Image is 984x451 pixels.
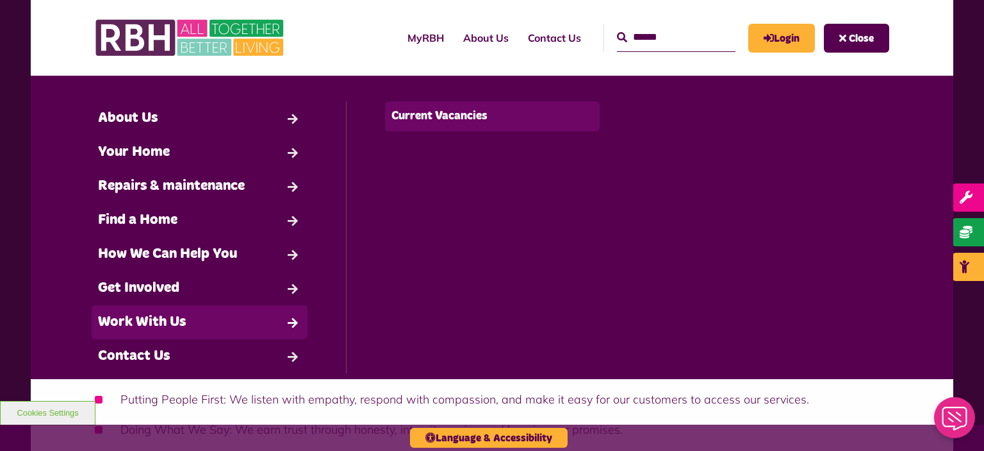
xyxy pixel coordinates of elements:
[92,339,307,373] a: Contact Us
[410,428,568,448] button: Language & Accessibility
[95,391,889,408] li: Putting People First: We listen with empathy, respond with compassion, and make it easy for our c...
[92,271,307,305] a: Get Involved
[92,203,307,237] a: Find a Home
[92,101,307,135] a: About Us
[926,393,984,451] iframe: Netcall Web Assistant for live chat
[824,24,889,53] button: Navigation
[92,169,307,203] a: Repairs & maintenance
[95,421,889,438] li: Doing What We Say: We earn trust through honesty, integrity, caring and keeping our promises.
[748,24,815,53] a: MyRBH
[385,101,600,132] a: Current Vacancies
[92,305,307,339] a: Work With Us
[92,237,307,271] a: How We Can Help You
[398,21,454,55] a: MyRBH
[454,21,518,55] a: About Us
[95,13,287,63] img: RBH
[92,135,307,169] a: Your Home
[617,24,735,51] input: Search
[518,21,591,55] a: Contact Us
[849,33,874,44] span: Close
